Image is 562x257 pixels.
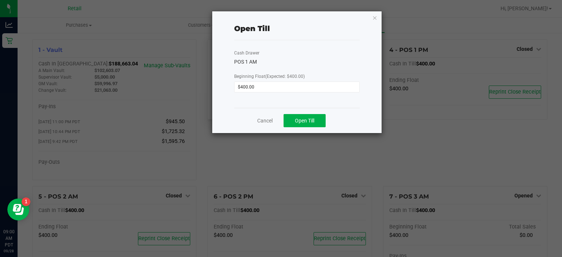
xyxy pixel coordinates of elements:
div: POS 1 AM [234,58,360,66]
span: Beginning Float [234,74,305,79]
a: Cancel [257,117,273,125]
span: Open Till [295,118,314,124]
iframe: Resource center unread badge [22,197,30,206]
iframe: Resource center [7,199,29,220]
div: Open Till [234,23,270,34]
span: (Expected: $400.00) [265,74,305,79]
label: Cash Drawer [234,50,259,56]
button: Open Till [284,114,326,127]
